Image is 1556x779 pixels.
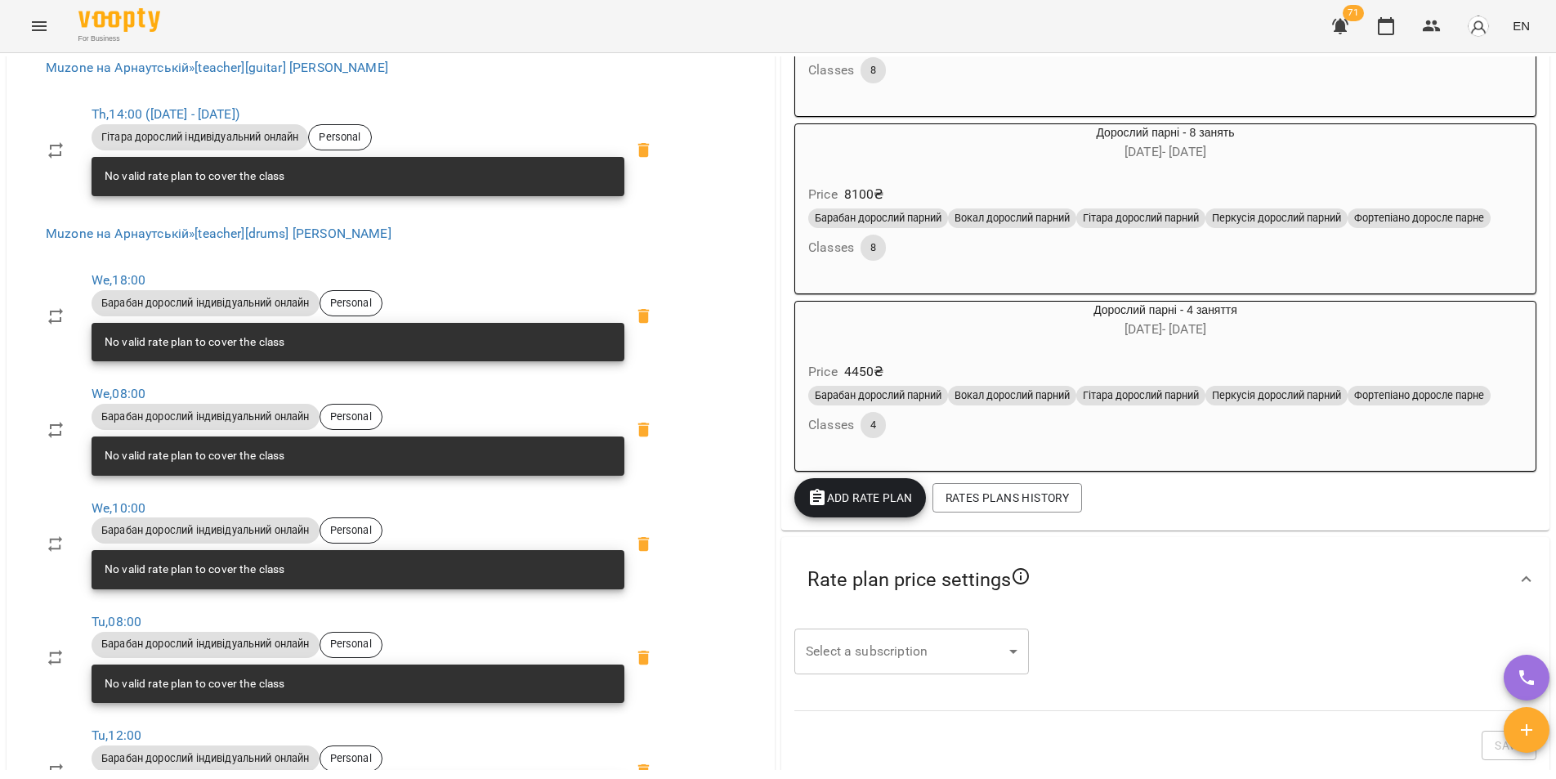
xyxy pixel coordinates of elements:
span: EN [1513,17,1530,34]
p: 4450 ₴ [844,362,884,382]
span: Барабан дорослий парний [808,388,948,403]
span: Delete scheduled class undefined We 18:00 of the client Vladyslav Mosiichuk (test1) [624,297,664,336]
button: Rates Plans History [932,483,1082,513]
span: Delete scheduled class undefined We 08:00 of the client Vladyslav Mosiichuk (test1) [624,410,664,450]
span: Add Rate plan [807,488,913,508]
a: We,08:00 [92,386,145,401]
span: For Business [78,34,160,44]
span: Гітара дорослий парний [1076,211,1205,226]
a: We,10:00 [92,500,145,516]
span: Перкусія дорослий парний [1205,388,1348,403]
button: Add Rate plan [794,478,926,517]
div: No valid rate plan to cover the class [105,669,284,699]
h6: Classes [808,59,854,82]
button: Menu [20,7,59,46]
a: Muzone на Арнаутській»[teacher][guitar] [PERSON_NAME] [46,60,388,75]
h6: Classes [808,414,854,437]
a: We,18:00 [92,272,145,288]
span: Personal [320,296,382,311]
p: 8100 ₴ [844,185,884,204]
span: Барабан дорослий індивідуальний онлайн [92,410,320,424]
span: Барабан дорослий парний [808,211,948,226]
div: No valid rate plan to cover the class [105,162,284,191]
span: 71 [1343,5,1364,21]
span: Personal [320,523,382,538]
span: Personal [320,751,382,766]
span: Гітара дорослий індивідуальний онлайн [92,130,308,145]
a: Tu,12:00 [92,728,141,743]
div: Дорослий парні - 8 занять [795,124,1536,163]
h6: Price [808,360,838,383]
span: Personal [320,637,382,651]
span: Гітара дорослий парний [1076,388,1205,403]
span: Rates Plans History [946,488,1069,508]
span: Барабан дорослий індивідуальний онлайн [92,751,320,766]
span: [DATE] - [DATE] [1125,321,1206,337]
div: No valid rate plan to cover the class [105,555,284,584]
span: Барабан дорослий індивідуальний онлайн [92,523,320,538]
span: 8 [861,240,886,255]
a: Muzone на Арнаутській»[teacher][drums] [PERSON_NAME] [46,226,391,241]
span: [DATE] - [DATE] [1125,144,1206,159]
a: Tu,08:00 [92,614,141,629]
span: Барабан дорослий індивідуальний онлайн [92,637,320,651]
span: Барабан дорослий індивідуальний онлайн [92,296,320,311]
span: Rate plan price settings [807,566,1031,593]
div: Rate plan price settings [781,537,1549,622]
button: EN [1506,11,1536,41]
img: avatar_s.png [1467,15,1490,38]
div: Дорослий парні - 4 заняття [795,302,1536,341]
span: 8 [861,63,886,78]
div: No valid rate plan to cover the class [105,441,284,471]
span: Фортепіано доросле парне [1348,211,1491,226]
span: Перкусія дорослий парний [1205,211,1348,226]
h6: Price [808,183,838,206]
span: Фортепіано доросле парне [1348,388,1491,403]
span: Вокал дорослий парний [948,388,1076,403]
button: Дорослий парні - 8 занять[DATE]- [DATE]Price8100₴Барабан дорослий парнийВокал дорослий парнийГіта... [795,124,1536,280]
h6: Classes [808,236,854,259]
span: Delete scheduled class undefined Tu 08:00 of the client Vladyslav Mosiichuk (test1) [624,638,664,678]
span: 4 [861,418,886,432]
div: ​ [794,629,1029,674]
a: Th,14:00 ([DATE] - [DATE]) [92,106,239,122]
span: Вокал дорослий парний [948,211,1076,226]
button: Дорослий парні - 4 заняття[DATE]- [DATE]Price4450₴Барабан дорослий парнийВокал дорослий парнийГіт... [795,302,1536,458]
span: Delete scheduled class undefined We 10:00 of the client Vladyslav Mosiichuk (test1) [624,525,664,564]
div: No valid rate plan to cover the class [105,328,284,357]
svg: In case no one rate plan chooses, client will see all public rate plans [1011,566,1031,586]
span: Delete scheduled class [teacher][guitar] Антон Th 14:00 of the client Vladyslav Mosiichuk (test1) [624,131,664,170]
span: Personal [309,130,370,145]
span: Personal [320,410,382,424]
img: Voopty Logo [78,8,160,32]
